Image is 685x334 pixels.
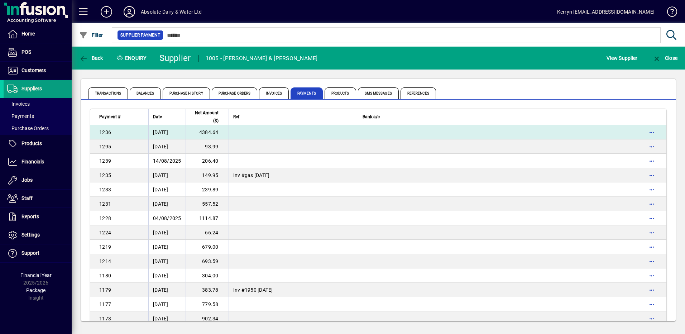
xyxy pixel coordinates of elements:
a: Jobs [4,171,72,189]
span: 1235 [99,172,111,178]
a: Invoices [4,98,72,110]
td: 93.99 [186,139,229,154]
td: [DATE] [148,197,186,211]
td: [DATE] [148,311,186,326]
button: More options [646,313,657,324]
button: More options [646,299,657,310]
td: 04/08/2025 [148,211,186,225]
a: Products [4,135,72,153]
a: Settings [4,226,72,244]
button: More options [646,155,657,167]
button: More options [646,270,657,281]
button: Close [651,52,679,65]
span: 1228 [99,215,111,221]
button: More options [646,170,657,181]
td: 304.00 [186,268,229,283]
app-page-header-button: Close enquiry [645,52,685,65]
button: More options [646,256,657,267]
app-page-header-button: Back [72,52,111,65]
td: [DATE] [148,225,186,240]
span: 1214 [99,258,111,264]
span: Products [325,87,356,99]
td: 4384.64 [186,125,229,139]
span: Net Amount ($) [190,109,219,125]
td: [DATE] [148,240,186,254]
span: References [401,87,436,99]
span: Date [153,113,162,121]
td: 679.00 [186,240,229,254]
td: 902.34 [186,311,229,326]
a: Support [4,244,72,262]
button: Filter [77,29,105,42]
span: Customers [21,67,46,73]
span: Inv #gas [DATE] [233,172,270,178]
div: Supplier [159,52,191,64]
td: [DATE] [148,125,186,139]
button: More options [646,241,657,253]
span: 1219 [99,244,111,250]
span: Inv #1950 [DATE] [233,287,273,293]
div: Payment # [99,113,144,121]
div: Kerryn [EMAIL_ADDRESS][DOMAIN_NAME] [557,6,655,18]
td: 66.24 [186,225,229,240]
td: [DATE] [148,168,186,182]
span: Payment # [99,113,120,121]
span: Support [21,250,39,256]
span: Filter [79,32,103,38]
span: Payments [7,113,34,119]
div: Enquiry [111,52,154,64]
a: Knowledge Base [662,1,676,25]
span: 1180 [99,273,111,278]
span: Back [79,55,103,61]
td: [DATE] [148,283,186,297]
span: SMS Messages [358,87,399,99]
button: More options [646,227,657,238]
span: 1173 [99,316,111,321]
span: Jobs [21,177,33,183]
button: More options [646,213,657,224]
button: More options [646,198,657,210]
td: 149.95 [186,168,229,182]
a: Purchase Orders [4,122,72,134]
span: Close [652,55,677,61]
a: Home [4,25,72,43]
td: 1114.87 [186,211,229,225]
td: [DATE] [148,254,186,268]
span: Bank a/c [363,113,380,121]
span: 1239 [99,158,111,164]
a: POS [4,43,72,61]
span: Products [21,140,42,146]
div: Bank a/c [363,113,615,121]
div: 1005 - [PERSON_NAME] & [PERSON_NAME] [206,53,318,64]
span: Financial Year [20,272,52,278]
span: Settings [21,232,40,238]
div: Absolute Dairy & Water Ltd [141,6,202,18]
td: [DATE] [148,268,186,283]
span: Purchase History [163,87,210,99]
span: 1224 [99,230,111,235]
td: 383.78 [186,283,229,297]
button: Profile [118,5,141,18]
span: 1177 [99,301,111,307]
span: 1231 [99,201,111,207]
button: Back [77,52,105,65]
td: 779.58 [186,297,229,311]
div: Net Amount ($) [190,109,225,125]
span: Invoices [7,101,30,107]
td: [DATE] [148,297,186,311]
span: Purchase Orders [212,87,258,99]
span: 1236 [99,129,111,135]
span: Package [26,287,45,293]
span: Supplier Payment [120,32,160,39]
span: Home [21,31,35,37]
td: 239.89 [186,182,229,197]
td: 14/08/2025 [148,154,186,168]
span: Staff [21,195,33,201]
span: Balances [130,87,161,99]
span: Financials [21,159,44,164]
span: Invoices [259,87,289,99]
button: Add [95,5,118,18]
button: View Supplier [605,52,639,65]
td: [DATE] [148,182,186,197]
span: Transactions [88,87,128,99]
